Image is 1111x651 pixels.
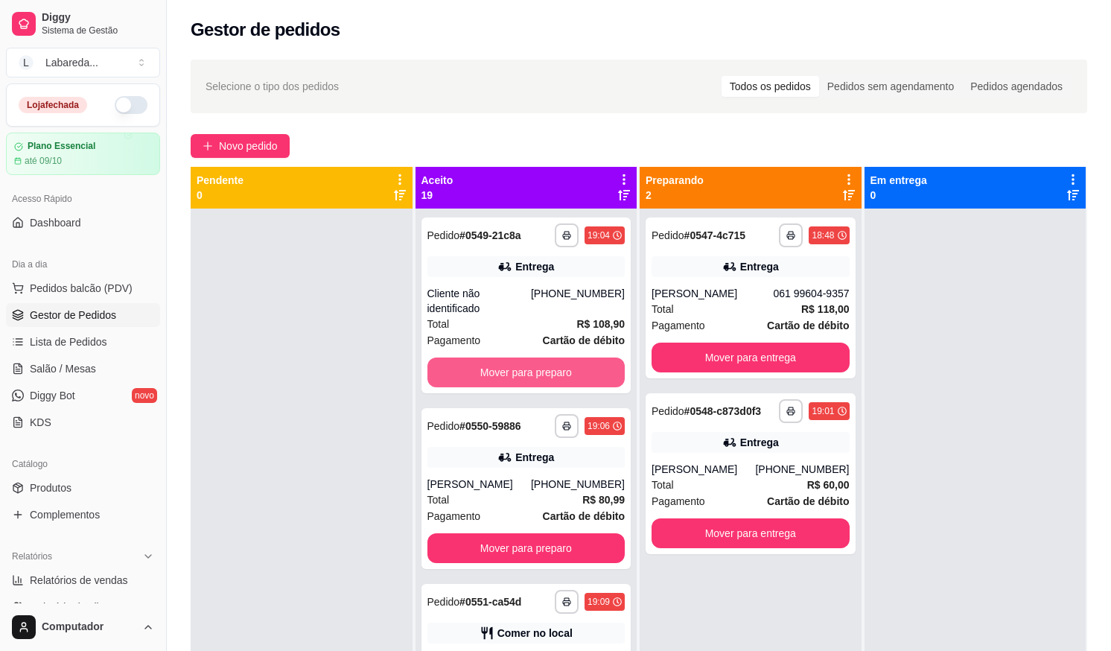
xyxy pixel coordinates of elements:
[421,173,453,188] p: Aceito
[30,215,81,230] span: Dashboard
[427,358,625,387] button: Mover para preparo
[740,259,779,274] div: Entrega
[6,595,160,619] a: Relatório de clientes
[652,286,774,301] div: [PERSON_NAME]
[6,357,160,381] a: Salão / Mesas
[12,550,52,562] span: Relatórios
[870,188,927,203] p: 0
[588,229,610,241] div: 19:04
[582,494,625,506] strong: R$ 80,99
[652,462,755,477] div: [PERSON_NAME]
[652,493,705,509] span: Pagamento
[6,476,160,500] a: Produtos
[652,229,684,241] span: Pedido
[427,316,450,332] span: Total
[543,510,625,522] strong: Cartão de débito
[755,462,849,477] div: [PHONE_NUMBER]
[30,334,107,349] span: Lista de Pedidos
[30,600,124,615] span: Relatório de clientes
[203,141,213,151] span: plus
[807,479,850,491] strong: R$ 60,00
[42,11,154,25] span: Diggy
[652,477,674,493] span: Total
[684,405,762,417] strong: # 0548-c873d0f3
[6,503,160,527] a: Complementos
[515,450,554,465] div: Entrega
[30,308,116,323] span: Gestor de Pedidos
[19,97,87,113] div: Loja fechada
[588,596,610,608] div: 19:09
[427,477,531,492] div: [PERSON_NAME]
[427,229,460,241] span: Pedido
[197,173,243,188] p: Pendente
[774,286,850,301] div: 061 99604-9357
[812,405,834,417] div: 19:01
[652,317,705,334] span: Pagamento
[427,533,625,563] button: Mover para preparo
[42,620,136,634] span: Computador
[19,55,34,70] span: L
[6,276,160,300] button: Pedidos balcão (PDV)
[870,173,927,188] p: Em entrega
[459,229,521,241] strong: # 0549-21c8a
[427,286,531,316] div: Cliente não identificado
[30,361,96,376] span: Salão / Mesas
[652,301,674,317] span: Total
[28,141,95,152] article: Plano Essencial
[962,76,1071,97] div: Pedidos agendados
[515,259,554,274] div: Entrega
[6,6,160,42] a: DiggySistema de Gestão
[30,388,75,403] span: Diggy Bot
[531,477,625,492] div: [PHONE_NUMBER]
[6,384,160,407] a: Diggy Botnovo
[427,508,481,524] span: Pagamento
[646,173,704,188] p: Preparando
[6,303,160,327] a: Gestor de Pedidos
[30,573,128,588] span: Relatórios de vendas
[30,507,100,522] span: Complementos
[767,495,849,507] strong: Cartão de débito
[6,609,160,645] button: Computador
[6,187,160,211] div: Acesso Rápido
[497,626,573,641] div: Comer no local
[740,435,779,450] div: Entrega
[459,420,521,432] strong: # 0550-59886
[646,188,704,203] p: 2
[652,405,684,417] span: Pedido
[427,492,450,508] span: Total
[191,134,290,158] button: Novo pedido
[427,596,460,608] span: Pedido
[652,518,850,548] button: Mover para entrega
[427,420,460,432] span: Pedido
[115,96,147,114] button: Alterar Status
[6,330,160,354] a: Lista de Pedidos
[722,76,819,97] div: Todos os pedidos
[6,410,160,434] a: KDS
[543,334,625,346] strong: Cartão de débito
[6,48,160,77] button: Select a team
[6,568,160,592] a: Relatórios de vendas
[588,420,610,432] div: 19:06
[812,229,834,241] div: 18:48
[45,55,98,70] div: Labareda ...
[30,281,133,296] span: Pedidos balcão (PDV)
[25,155,62,167] article: até 09/10
[6,133,160,175] a: Plano Essencialaté 09/10
[219,138,278,154] span: Novo pedido
[652,343,850,372] button: Mover para entrega
[30,415,51,430] span: KDS
[6,253,160,276] div: Dia a dia
[576,318,625,330] strong: R$ 108,90
[801,303,850,315] strong: R$ 118,00
[6,452,160,476] div: Catálogo
[197,188,243,203] p: 0
[42,25,154,36] span: Sistema de Gestão
[767,320,849,331] strong: Cartão de débito
[191,18,340,42] h2: Gestor de pedidos
[427,332,481,349] span: Pagamento
[819,76,962,97] div: Pedidos sem agendamento
[206,78,339,95] span: Selecione o tipo dos pedidos
[531,286,625,316] div: [PHONE_NUMBER]
[459,596,521,608] strong: # 0551-ca54d
[30,480,71,495] span: Produtos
